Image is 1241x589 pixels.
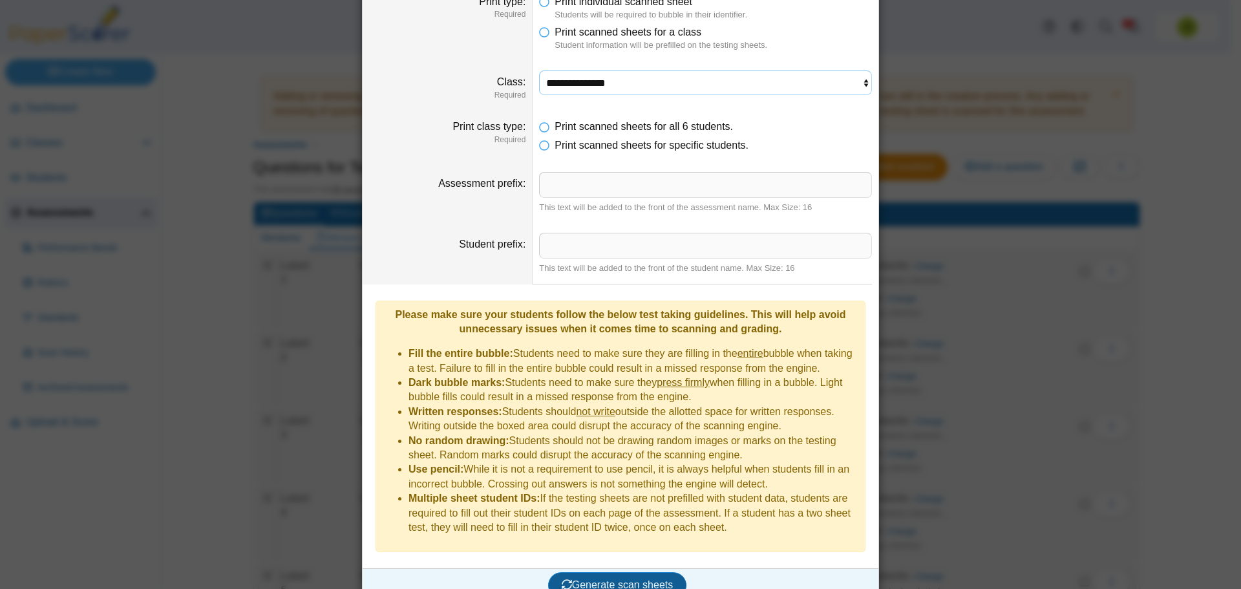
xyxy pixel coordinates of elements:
[369,9,525,20] dfn: Required
[555,121,733,132] span: Print scanned sheets for all 6 students.
[555,27,701,37] span: Print scanned sheets for a class
[737,348,763,359] u: entire
[408,376,858,405] li: Students need to make sure they when filling in a bubble. Light bubble fills could result in a mi...
[408,435,509,446] b: No random drawing:
[408,491,858,535] li: If the testing sheets are not prefilled with student data, students are required to fill out thei...
[555,39,872,51] dfn: Student information will be prefilled on the testing sheets.
[408,493,540,504] b: Multiple sheet student IDs:
[452,121,525,132] label: Print class type
[408,405,858,434] li: Students should outside the allotted space for written responses. Writing outside the boxed area ...
[539,262,872,274] div: This text will be added to the front of the student name. Max Size: 16
[369,134,525,145] dfn: Required
[438,178,525,189] label: Assessment prefix
[555,140,748,151] span: Print scanned sheets for specific students.
[408,434,858,463] li: Students should not be drawing random images or marks on the testing sheet. Random marks could di...
[369,90,525,101] dfn: Required
[408,347,858,376] li: Students need to make sure they are filling in the bubble when taking a test. Failure to fill in ...
[408,462,858,491] li: While it is not a requirement to use pencil, it is always helpful when students fill in an incorr...
[408,406,502,417] b: Written responses:
[576,406,615,417] u: not write
[657,377,710,388] u: press firmly
[408,377,505,388] b: Dark bubble marks:
[539,202,872,213] div: This text will be added to the front of the assessment name. Max Size: 16
[459,239,525,250] label: Student prefix
[408,464,463,475] b: Use pencil:
[395,309,845,334] b: Please make sure your students follow the below test taking guidelines. This will help avoid unne...
[555,9,872,21] dfn: Students will be required to bubble in their identifier.
[497,76,525,87] label: Class
[408,348,513,359] b: Fill the entire bubble:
